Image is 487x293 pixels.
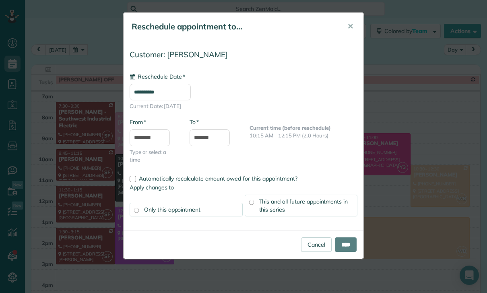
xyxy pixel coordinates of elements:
[130,73,185,81] label: Reschedule Date
[347,22,353,31] span: ✕
[250,132,357,139] p: 10:15 AM - 12:15 PM (2.0 Hours)
[144,206,200,213] span: Only this appointment
[130,118,146,126] label: From
[190,118,199,126] label: To
[134,208,139,213] input: Only this appointment
[132,21,336,32] h5: Reschedule appointment to...
[249,199,254,205] input: This and all future appointments in this series
[130,102,357,110] span: Current Date: [DATE]
[250,125,331,131] b: Current time (before reschedule)
[139,175,297,182] span: Automatically recalculate amount owed for this appointment?
[130,50,357,59] h4: Customer: [PERSON_NAME]
[130,183,357,191] label: Apply changes to
[301,237,332,252] a: Cancel
[259,198,348,213] span: This and all future appointments in this series
[130,148,177,164] span: Type or select a time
